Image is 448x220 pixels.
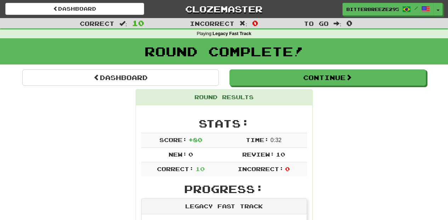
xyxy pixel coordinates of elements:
[242,151,274,158] span: Review:
[136,90,312,105] div: Round Results
[142,199,307,214] div: Legacy Fast Track
[195,165,205,172] span: 10
[132,19,144,27] span: 10
[238,165,284,172] span: Incorrect:
[252,19,258,27] span: 0
[157,165,194,172] span: Correct:
[346,19,352,27] span: 0
[141,183,307,195] h2: Progress:
[169,151,187,158] span: New:
[342,3,434,16] a: BitterBreeze2956 /
[276,151,285,158] span: 10
[22,69,219,86] a: Dashboard
[188,151,193,158] span: 0
[246,136,269,143] span: Time:
[80,20,114,27] span: Correct
[239,21,247,27] span: :
[285,165,290,172] span: 0
[334,21,341,27] span: :
[229,69,426,86] button: Continue
[212,31,251,36] strong: Legacy Fast Track
[119,21,127,27] span: :
[414,6,418,11] span: /
[155,3,294,15] a: Clozemaster
[2,44,446,58] h1: Round Complete!
[159,136,187,143] span: Score:
[346,6,399,12] span: BitterBreeze2956
[188,136,202,143] span: + 80
[5,3,144,15] a: Dashboard
[304,20,329,27] span: To go
[141,118,307,129] h2: Stats:
[190,20,234,27] span: Incorrect
[271,137,282,143] span: 0 : 32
